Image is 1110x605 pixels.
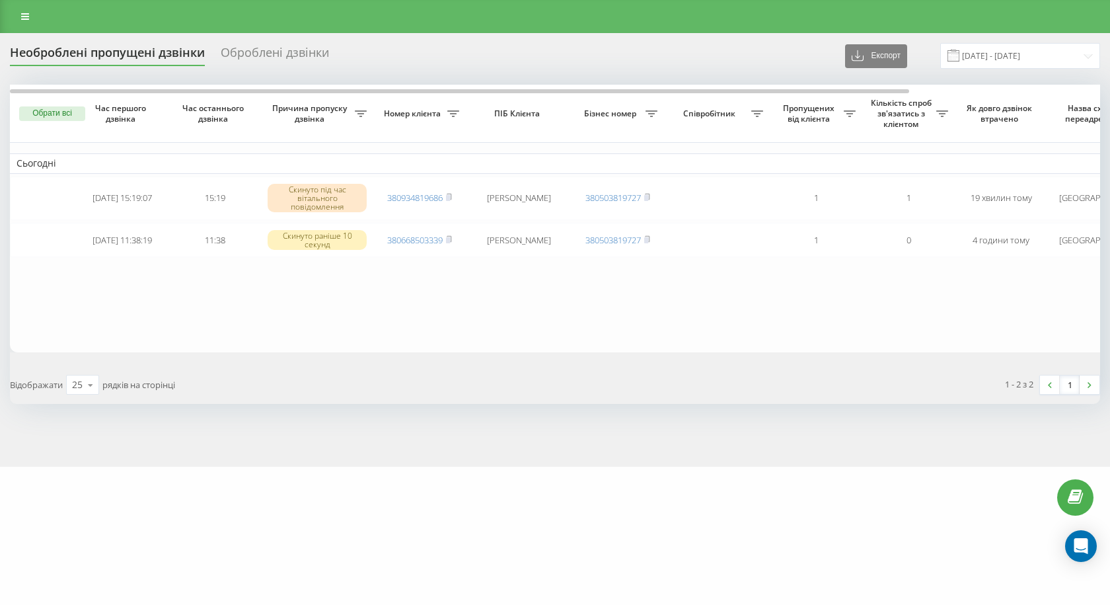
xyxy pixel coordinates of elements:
div: Скинуто раніше 10 секунд [268,230,367,250]
td: 1 [862,177,955,220]
a: 380503819727 [585,192,641,204]
td: 1 [770,223,862,258]
div: Оброблені дзвінки [221,46,329,66]
a: 380934819686 [387,192,443,204]
td: 0 [862,223,955,258]
button: Обрати всі [19,106,85,121]
span: Час останнього дзвінка [179,103,250,124]
span: Як довго дзвінок втрачено [965,103,1037,124]
a: 380503819727 [585,234,641,246]
div: Open Intercom Messenger [1065,530,1097,562]
span: Номер клієнта [380,108,447,119]
a: 380668503339 [387,234,443,246]
td: [DATE] 11:38:19 [76,223,168,258]
span: рядків на сторінці [102,379,175,391]
span: Пропущених від клієнта [776,103,844,124]
span: Співробітник [671,108,751,119]
span: Причина пропуску дзвінка [268,103,355,124]
td: 4 години тому [955,223,1047,258]
span: Кількість спроб зв'язатись з клієнтом [869,98,936,129]
div: Скинуто під час вітального повідомлення [268,184,367,213]
div: 25 [72,378,83,391]
button: Експорт [845,44,907,68]
span: ПІБ Клієнта [477,108,560,119]
td: [PERSON_NAME] [466,177,572,220]
td: [DATE] 15:19:07 [76,177,168,220]
span: Бізнес номер [578,108,646,119]
span: Відображати [10,379,63,391]
td: [PERSON_NAME] [466,223,572,258]
td: 15:19 [168,177,261,220]
td: 19 хвилин тому [955,177,1047,220]
td: 11:38 [168,223,261,258]
td: 1 [770,177,862,220]
a: 1 [1060,376,1080,394]
div: Необроблені пропущені дзвінки [10,46,205,66]
span: Час першого дзвінка [87,103,158,124]
div: 1 - 2 з 2 [1005,378,1033,391]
